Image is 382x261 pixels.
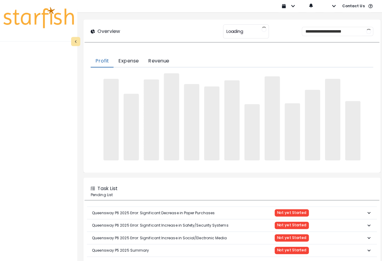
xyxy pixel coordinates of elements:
span: ‌ [162,72,177,158]
button: Profit [90,54,112,67]
span: ‌ [281,102,296,158]
span: ‌ [222,79,237,158]
p: Queensway P5 2025 Summary [91,240,147,255]
span: Not yet Started [274,208,303,212]
p: Pending List [90,190,369,195]
span: Not yet Started [274,245,303,249]
button: Revenue [142,54,172,67]
button: Queensway P6 2025 Error: Significant Increase in Safety/Security SystemsNot yet Started [86,217,372,229]
p: Overview [96,27,118,35]
span: ‌ [202,85,217,158]
span: ‌ [301,89,316,158]
span: ‌ [102,78,117,158]
p: Queensway P6 2025 Error: Significant Increase in Social/Electronic Media [91,228,224,243]
span: ‌ [242,103,257,158]
span: ‌ [341,100,356,158]
span: ‌ [321,78,336,158]
p: Queensway P6 2025 Error: Significant Increase in Safety/Security Systems [91,215,226,230]
span: ‌ [261,75,276,158]
p: Task List [96,183,116,190]
button: Queensway P6 2025 Error: Significant Increase in Social/Electronic MediaNot yet Started [86,229,372,241]
span: ‌ [182,83,197,158]
span: Not yet Started [274,233,303,237]
span: Not yet Started [274,220,303,224]
button: Queensway P5 2025 SummaryNot yet Started [86,241,372,253]
p: Queensway P6 2025 Error: Significant Decrease in Paper Purchases [91,203,212,218]
span: ‌ [142,78,157,158]
button: Expense [112,54,142,67]
span: Loading [224,25,240,37]
button: Queensway P6 2025 Error: Significant Decrease in Paper PurchasesNot yet Started [86,204,372,216]
span: ‌ [122,93,137,158]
